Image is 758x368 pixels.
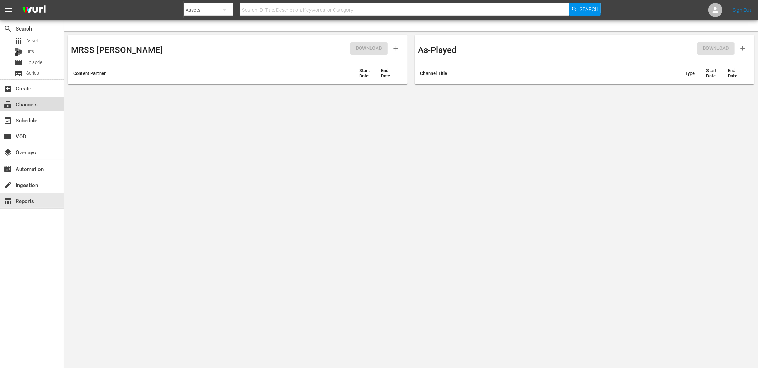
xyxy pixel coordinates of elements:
span: Asset [26,37,38,44]
div: Bits [14,48,23,56]
span: subscriptions [4,100,12,109]
span: Bits [26,48,34,55]
span: Ingestion [4,181,12,190]
th: Start Date [354,62,375,84]
th: Channel Title [415,62,679,84]
th: Content Partner [68,62,354,84]
span: add_box [4,84,12,93]
span: Overlays [4,148,12,157]
span: Series [26,70,39,77]
h3: As-Played [418,45,457,55]
span: Asset [14,37,23,45]
span: Episode [26,59,42,66]
img: ans4CAIJ8jUAAAAAAAAAAAAAAAAAAAAAAAAgQb4GAAAAAAAAAAAAAAAAAAAAAAAAJMjXAAAAAAAAAAAAAAAAAAAAAAAAgAT5G... [17,2,51,18]
a: Sign Out [733,7,751,13]
span: VOD [4,132,12,141]
span: Automation [4,165,12,174]
th: End Date [722,62,743,84]
span: Search [580,3,599,16]
span: Schedule [4,116,12,125]
th: Start Date [701,62,722,84]
span: Reports [4,197,12,205]
span: Episode [14,58,23,67]
h3: MRSS [PERSON_NAME] [71,45,163,55]
span: menu [4,6,13,14]
th: Type [679,62,701,84]
th: End Date [375,62,396,84]
button: Search [569,3,601,16]
span: Series [14,69,23,78]
span: Search [4,24,12,33]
